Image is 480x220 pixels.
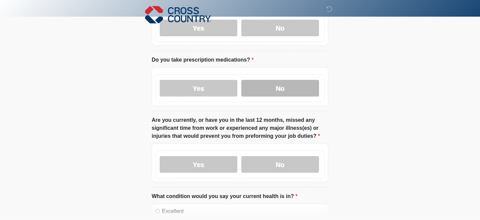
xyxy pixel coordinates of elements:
[145,5,211,24] img: Cross Country Logo
[162,207,325,215] label: Excellent
[160,80,237,97] label: Yes
[241,156,319,173] label: No
[241,80,319,97] label: No
[160,156,237,173] label: Yes
[152,56,254,64] label: Do you take prescription medications?
[155,209,160,213] input: Excellent
[152,116,328,140] label: Are you currently, or have you in the last 12 months, missed any significant time from work or ex...
[152,192,297,200] label: What condition would you say your current health is in?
